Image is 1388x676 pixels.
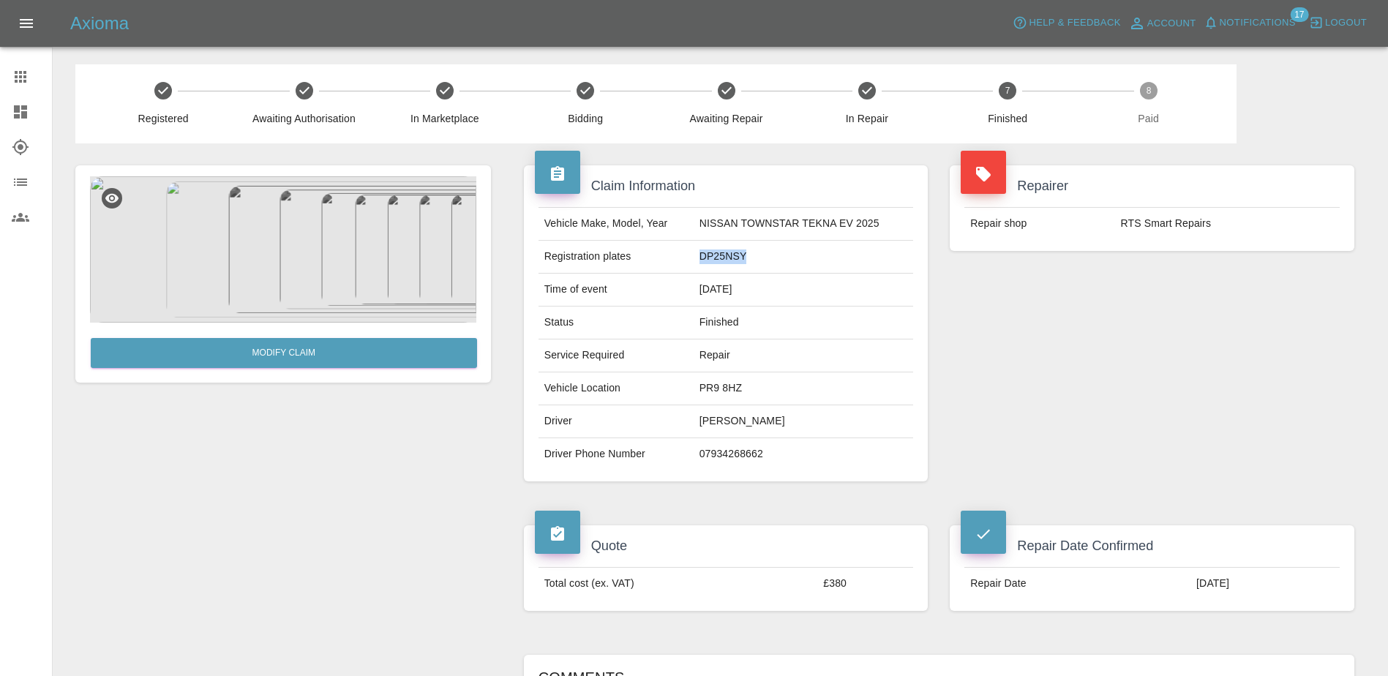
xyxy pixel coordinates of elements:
[1147,15,1196,32] span: Account
[70,12,129,35] h5: Axioma
[539,241,694,274] td: Registration plates
[694,405,914,438] td: [PERSON_NAME]
[91,338,477,368] a: Modify Claim
[694,274,914,307] td: [DATE]
[539,339,694,372] td: Service Required
[239,111,368,126] span: Awaiting Authorisation
[1200,12,1299,34] button: Notifications
[661,111,790,126] span: Awaiting Repair
[539,307,694,339] td: Status
[1005,86,1010,96] text: 7
[964,568,1190,600] td: Repair Date
[694,208,914,241] td: NISSAN TOWNSTAR TEKNA EV 2025
[539,372,694,405] td: Vehicle Location
[1029,15,1120,31] span: Help & Feedback
[964,208,1114,240] td: Repair shop
[539,208,694,241] td: Vehicle Make, Model, Year
[90,176,476,323] img: 8e52302c-e9b3-45b1-ae89-489f2f7d9444
[539,438,694,470] td: Driver Phone Number
[961,176,1343,196] h4: Repairer
[535,536,918,556] h4: Quote
[1325,15,1367,31] span: Logout
[961,536,1343,556] h4: Repair Date Confirmed
[694,307,914,339] td: Finished
[1190,568,1340,600] td: [DATE]
[694,372,914,405] td: PR9 8HZ
[943,111,1072,126] span: Finished
[694,339,914,372] td: Repair
[1009,12,1124,34] button: Help & Feedback
[539,405,694,438] td: Driver
[380,111,509,126] span: In Marketplace
[99,111,228,126] span: Registered
[1305,12,1370,34] button: Logout
[521,111,650,126] span: Bidding
[1146,86,1151,96] text: 8
[1290,7,1308,22] span: 17
[803,111,931,126] span: In Repair
[539,274,694,307] td: Time of event
[817,568,913,600] td: £380
[1125,12,1200,35] a: Account
[535,176,918,196] h4: Claim Information
[1084,111,1212,126] span: Paid
[694,241,914,274] td: DP25NSY
[1220,15,1296,31] span: Notifications
[9,6,44,41] button: Open drawer
[1114,208,1340,240] td: RTS Smart Repairs
[694,438,914,470] td: 07934268662
[539,568,818,600] td: Total cost (ex. VAT)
